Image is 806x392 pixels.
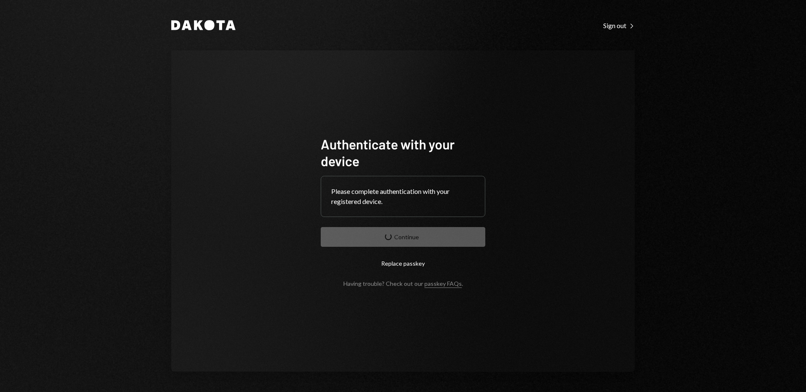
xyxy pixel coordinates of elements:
h1: Authenticate with your device [321,136,485,169]
div: Having trouble? Check out our . [343,280,463,287]
a: passkey FAQs [424,280,462,288]
div: Please complete authentication with your registered device. [331,186,475,206]
a: Sign out [603,21,635,30]
button: Replace passkey [321,253,485,273]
